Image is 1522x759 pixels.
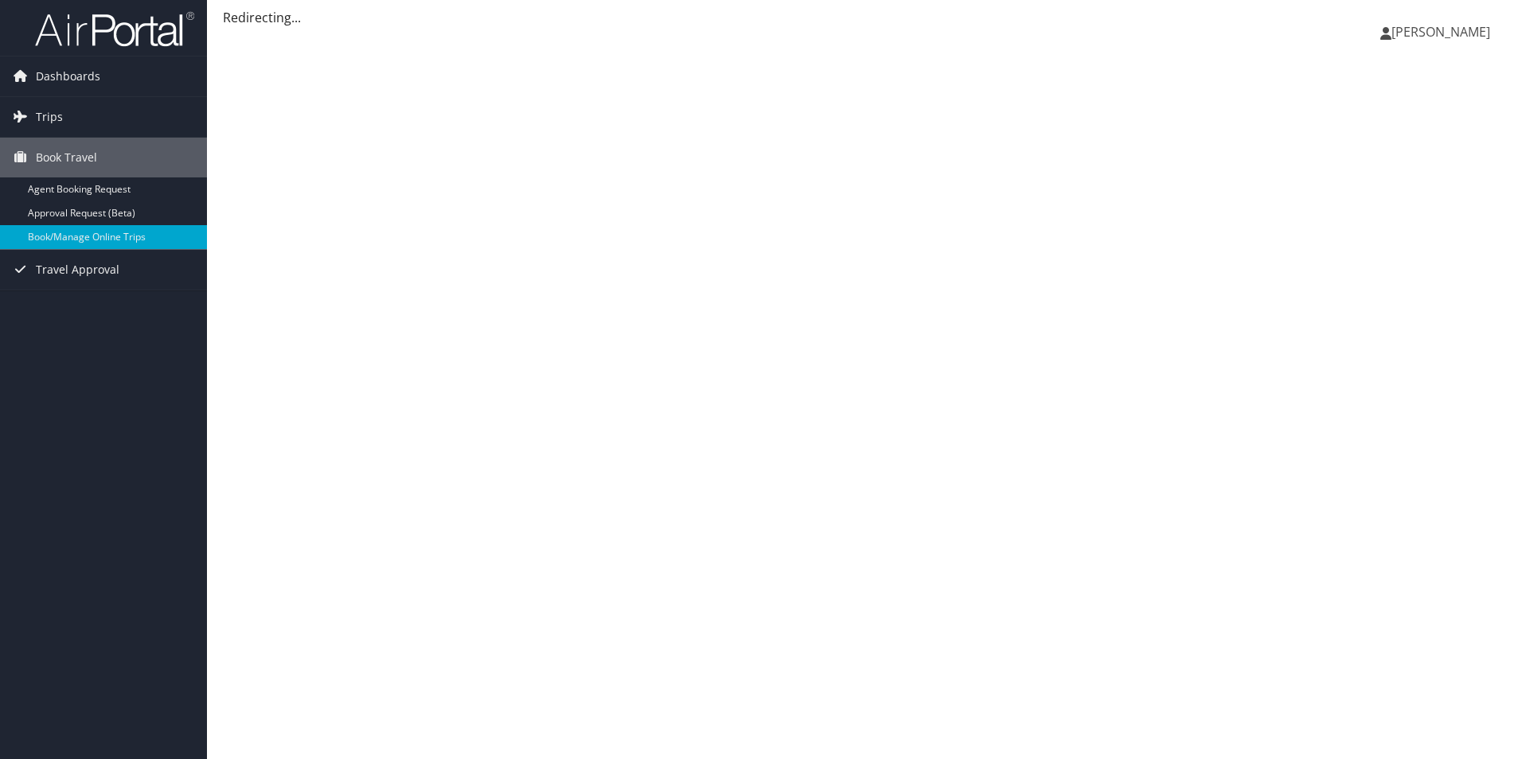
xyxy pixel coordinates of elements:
[223,8,1506,27] div: Redirecting...
[1380,8,1506,56] a: [PERSON_NAME]
[36,97,63,137] span: Trips
[35,10,194,48] img: airportal-logo.png
[36,138,97,177] span: Book Travel
[1391,23,1490,41] span: [PERSON_NAME]
[36,250,119,290] span: Travel Approval
[36,56,100,96] span: Dashboards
